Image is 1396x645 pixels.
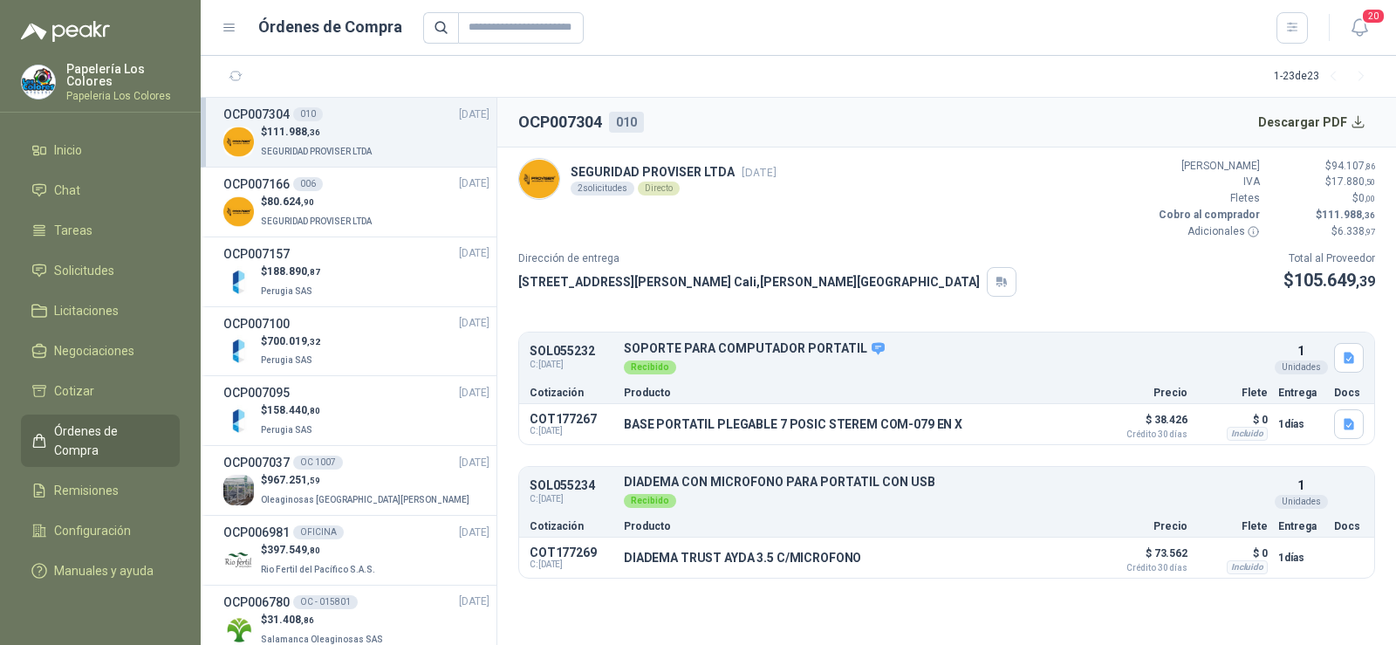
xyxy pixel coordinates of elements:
span: ,87 [307,267,320,277]
p: Flete [1198,521,1268,532]
a: Tareas [21,214,180,247]
span: ,86 [301,615,314,625]
span: SEGURIDAD PROVISER LTDA [261,147,372,156]
img: Logo peakr [21,21,110,42]
span: ,59 [307,476,320,485]
span: Tareas [54,221,92,240]
p: Entrega [1278,388,1324,398]
span: Crédito 30 días [1100,564,1187,573]
div: 006 [293,177,323,191]
p: SOPORTE PARA COMPUTADOR PORTATIL [624,341,1268,357]
button: Descargar PDF [1249,105,1376,140]
span: Inicio [54,141,82,160]
p: BASE PORTATIL PLEGABLE 7 POSIC STEREM COM-079 EN X [624,417,962,431]
div: 010 [609,112,644,133]
p: Papeleria Los Colores [66,91,180,101]
div: Unidades [1275,360,1328,374]
button: 20 [1344,12,1375,44]
span: C: [DATE] [530,426,613,436]
a: Inicio [21,134,180,167]
p: Flete [1198,388,1268,398]
p: $ 38.426 [1100,409,1187,439]
p: COT177267 [530,412,613,426]
a: OCP007037OC 1007[DATE] Company Logo$967.251,59Oleaginosas [GEOGRAPHIC_DATA][PERSON_NAME] [223,453,489,508]
span: Negociaciones [54,341,134,360]
a: OCP007166006[DATE] Company Logo$80.624,90SEGURIDAD PROVISER LTDA [223,175,489,230]
h3: OCP007037 [223,453,290,472]
p: Total al Proveedor [1283,250,1375,267]
span: ,80 [307,546,320,555]
span: 967.251 [267,474,320,486]
p: Entrega [1278,521,1324,532]
img: Company Logo [223,545,254,575]
a: Chat [21,174,180,207]
div: Incluido [1227,427,1268,441]
span: 31.408 [267,614,314,626]
span: [DATE] [459,385,489,401]
p: Papelería Los Colores [66,63,180,87]
span: 80.624 [267,196,314,208]
span: [DATE] [459,106,489,123]
a: Cotizar [21,374,180,408]
span: C: [DATE] [530,492,613,506]
p: Cobro al comprador [1155,207,1260,223]
p: $ [261,194,375,210]
img: Company Logo [223,127,254,157]
a: Manuales y ayuda [21,554,180,587]
span: 20 [1361,8,1386,24]
span: 397.549 [267,544,320,556]
img: Company Logo [223,475,254,505]
span: 111.988 [267,126,320,138]
p: 1 días [1278,547,1324,568]
p: [PERSON_NAME] [1155,158,1260,175]
img: Company Logo [223,196,254,227]
span: ,50 [1365,177,1375,187]
span: 6.338 [1338,225,1375,237]
p: $ [1270,223,1375,240]
span: Licitaciones [54,301,119,320]
div: Unidades [1275,495,1328,509]
span: 0 [1358,192,1375,204]
p: $ [261,124,375,141]
div: Recibido [624,360,676,374]
a: Negociaciones [21,334,180,367]
img: Company Logo [223,614,254,645]
img: Company Logo [519,159,559,199]
span: ,36 [1362,210,1375,220]
span: Configuración [54,521,131,540]
p: Producto [624,388,1090,398]
span: 188.890 [267,265,320,278]
p: Docs [1334,521,1364,532]
span: ,00 [1365,194,1375,203]
p: $ [1270,207,1375,223]
span: Crédito 30 días [1100,430,1187,439]
p: Fletes [1155,190,1260,207]
span: Remisiones [54,481,119,500]
p: Producto [624,521,1090,532]
span: ,39 [1356,273,1375,290]
a: Remisiones [21,474,180,507]
a: OCP007157[DATE] Company Logo$188.890,87Perugia SAS [223,244,489,299]
h3: OCP007304 [223,105,290,124]
a: Órdenes de Compra [21,415,180,467]
img: Company Logo [223,335,254,366]
span: ,90 [301,197,314,207]
div: 2 solicitudes [571,182,634,196]
span: 700.019 [267,335,320,347]
h3: OCP007100 [223,314,290,333]
a: Configuración [21,514,180,547]
p: Cotización [530,521,613,532]
p: $ [261,264,320,280]
div: 1 - 23 de 23 [1274,63,1375,91]
h3: OCP006981 [223,523,290,542]
h2: OCP007304 [518,110,602,134]
p: $ 0 [1198,409,1268,430]
p: DIADEMA CON MICROFONO PARA PORTATIL CON USB [624,476,1268,489]
span: 17.880 [1331,175,1375,188]
div: OC - 015801 [293,595,358,609]
img: Company Logo [22,65,55,99]
p: $ [1270,190,1375,207]
p: $ [261,542,379,559]
span: ,86 [1365,161,1375,171]
a: Licitaciones [21,294,180,327]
